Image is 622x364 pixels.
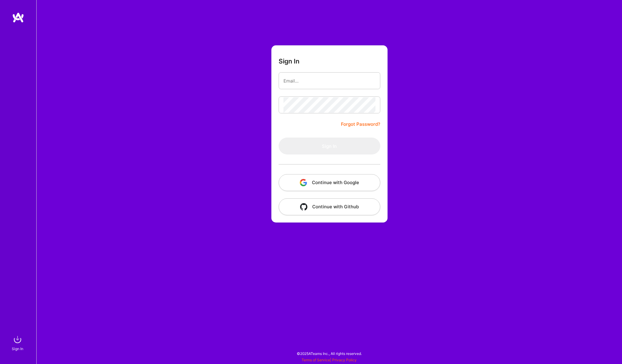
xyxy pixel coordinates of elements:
img: icon [300,203,307,210]
span: | [302,358,357,362]
button: Sign In [279,138,380,154]
img: icon [300,179,307,186]
h3: Sign In [279,57,300,65]
img: sign in [11,333,24,346]
div: Sign In [12,346,23,352]
button: Continue with Google [279,174,380,191]
button: Continue with Github [279,198,380,215]
img: logo [12,12,24,23]
div: © 2025 ATeams Inc., All rights reserved. [36,346,622,361]
a: sign inSign In [13,333,24,352]
a: Privacy Policy [332,358,357,362]
a: Terms of Service [302,358,330,362]
a: Forgot Password? [341,121,380,128]
input: Email... [283,73,375,89]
